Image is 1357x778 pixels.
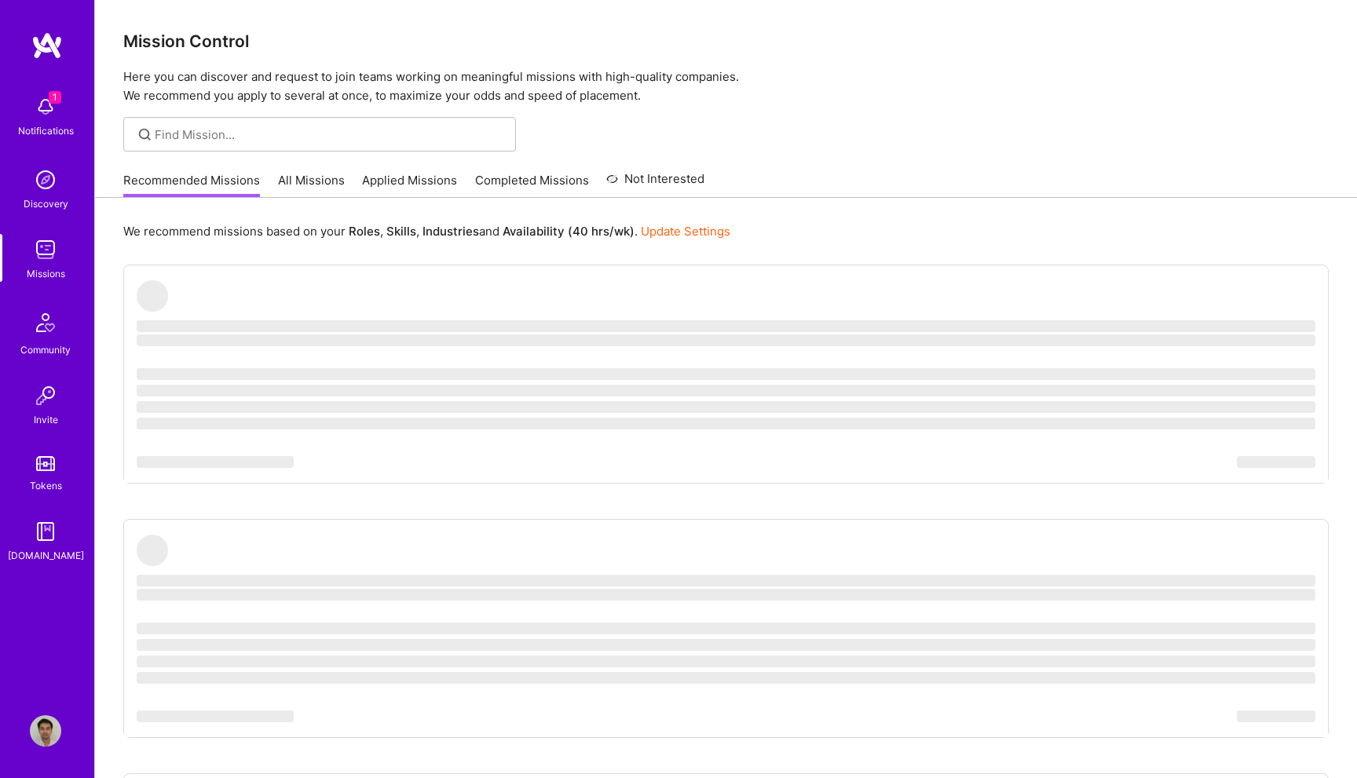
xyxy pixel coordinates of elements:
img: logo [31,31,63,60]
img: teamwork [30,234,61,265]
img: Community [27,304,64,342]
input: Find Mission... [155,126,504,143]
a: Not Interested [606,170,704,198]
a: User Avatar [26,715,65,747]
div: [DOMAIN_NAME] [8,547,84,564]
img: tokens [36,456,55,471]
div: Notifications [18,122,74,139]
p: Here you can discover and request to join teams working on meaningful missions with high-quality ... [123,68,1329,105]
img: User Avatar [30,715,61,747]
div: Discovery [24,195,68,212]
a: All Missions [278,172,345,198]
b: Industries [422,224,479,239]
span: 1 [49,91,61,104]
img: discovery [30,164,61,195]
b: Availability (40 hrs/wk) [503,224,635,239]
a: Recommended Missions [123,172,260,198]
div: Tokens [30,477,62,494]
img: bell [30,91,61,122]
img: Invite [30,380,61,411]
a: Completed Missions [475,172,589,198]
img: guide book [30,516,61,547]
div: Invite [34,411,58,428]
div: Missions [27,265,65,282]
a: Update Settings [641,224,730,239]
a: Applied Missions [362,172,457,198]
i: icon SearchGrey [136,126,154,144]
b: Skills [386,224,416,239]
p: We recommend missions based on your , , and . [123,223,730,239]
div: Community [20,342,71,358]
b: Roles [349,224,380,239]
h3: Mission Control [123,31,1329,51]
